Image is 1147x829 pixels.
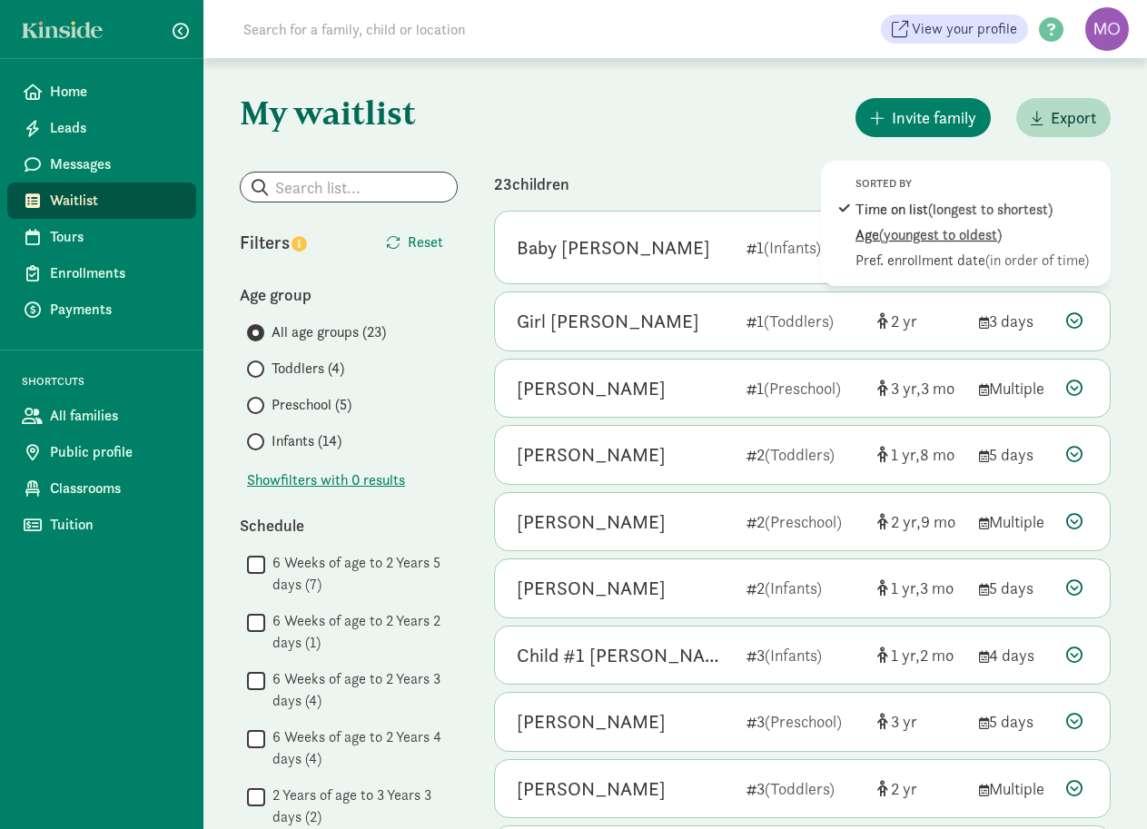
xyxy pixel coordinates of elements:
button: Invite family [855,98,991,137]
div: Michael Brandenburg [517,574,666,603]
span: Infants (14) [272,430,341,452]
span: Tuition [50,514,182,536]
div: Ainsley Kunschke [517,374,666,403]
div: Age [855,224,1101,246]
div: [object Object] [877,309,964,333]
div: 5 days [979,576,1052,600]
span: 1 [891,645,920,666]
div: 3 [747,643,863,667]
div: [object Object] [877,576,964,600]
span: (Infants) [765,645,822,666]
div: [object Object] [877,376,964,400]
span: (Toddlers) [765,444,835,465]
a: Messages [7,146,196,183]
span: 3 [921,378,954,399]
span: Leads [50,117,182,139]
span: 1 [891,444,920,465]
div: 2 [747,509,863,534]
iframe: Chat Widget [1056,742,1147,829]
button: Export [1016,98,1111,137]
a: Payments [7,291,196,328]
span: 3 [891,711,917,732]
div: Eldon Griesbach [517,508,666,537]
a: Classrooms [7,470,196,507]
span: 2 [891,778,917,799]
div: 3 [747,709,863,734]
span: 2 [920,645,954,666]
label: 6 Weeks of age to 2 Years 5 days (7) [265,552,458,596]
span: 3 [920,577,954,598]
div: 4 days [979,643,1052,667]
button: Showfilters with 0 results [247,469,405,491]
a: Leads [7,110,196,146]
span: (Toddlers) [765,778,835,799]
div: 2 [747,442,863,467]
div: Sorted by [945,172,1111,196]
div: 1 [747,235,863,260]
span: (Infants) [764,237,821,258]
span: Export [1051,105,1096,130]
div: Taylee Macht [517,775,666,804]
a: Tours [7,219,196,255]
span: (Preschool) [765,711,842,732]
span: Invite family [892,105,976,130]
span: (Preschool) [764,378,841,399]
span: 2 [891,311,917,331]
div: Multiple [979,776,1052,801]
div: 2 [747,576,863,600]
div: [object Object] [877,643,964,667]
div: 5 days [979,442,1052,467]
span: Tours [50,226,182,248]
div: Pref. enrollment date [855,250,1101,271]
a: Tuition [7,507,196,543]
div: Child #1 Sonnenberg [517,641,732,670]
span: Reset [408,232,443,253]
label: 2 Years of age to 3 Years 3 days (2) [265,785,458,828]
div: [object Object] [877,776,964,801]
a: Public profile [7,434,196,470]
div: Schedule [240,513,458,538]
input: Search for a family, child or location [232,11,742,47]
span: 1 [891,577,920,598]
div: Mavrick Mulry [517,707,666,736]
div: Age group [240,282,458,307]
span: Toddlers (4) [272,358,344,380]
span: Preschool (5) [272,394,351,416]
div: 3 [747,776,863,801]
span: Home [50,81,182,103]
div: Multiple [979,509,1052,534]
span: 2 [891,511,921,532]
div: [object Object] [877,442,964,467]
span: All age groups (23) [272,321,386,343]
h1: My waitlist [240,94,458,131]
span: Show filters with 0 results [247,469,405,491]
div: [object Object] [877,509,964,534]
input: Search list... [241,173,457,202]
button: Reset [371,224,458,261]
div: 1 [747,309,863,333]
span: Payments [50,299,182,321]
div: 23 children [494,172,945,196]
div: Time on list [855,199,1101,221]
span: Public profile [50,441,182,463]
a: Enrollments [7,255,196,291]
span: All families [50,405,182,427]
div: Filters [240,229,349,256]
span: (Preschool) [765,511,842,532]
span: 9 [921,511,955,532]
div: Girl Riemer [517,307,699,336]
div: Gary Strehlow [517,440,666,469]
div: Sorted by [855,175,1089,192]
div: 3 days [979,309,1052,333]
div: 1 [747,376,863,400]
span: Waitlist [50,190,182,212]
div: 5 days [979,709,1052,734]
a: Waitlist [7,183,196,219]
span: (youngest to oldest) [879,225,1002,244]
span: (Toddlers) [764,311,834,331]
label: 6 Weeks of age to 2 Years 3 days (4) [265,668,458,712]
label: 6 Weeks of age to 2 Years 2 days (1) [265,610,458,654]
a: All families [7,398,196,434]
div: Multiple [979,376,1052,400]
